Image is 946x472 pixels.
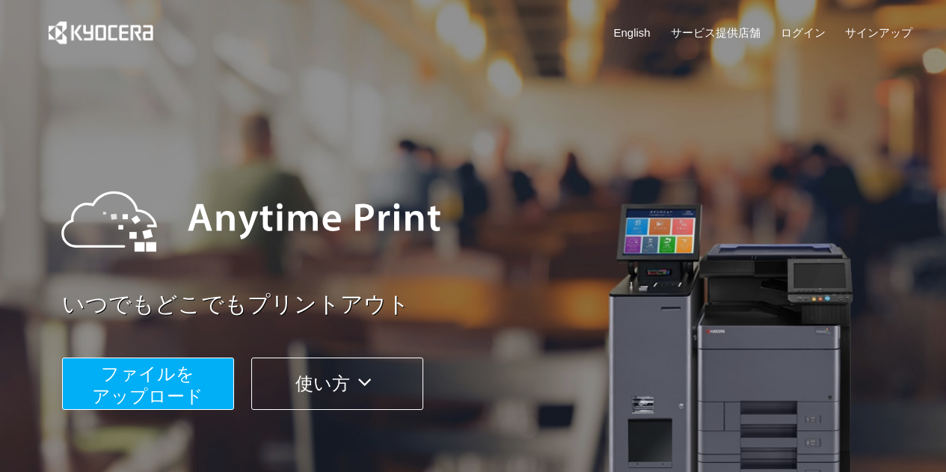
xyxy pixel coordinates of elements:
a: いつでもどこでもプリントアウト [62,289,922,321]
a: ログイン [781,25,826,40]
a: English [614,25,651,40]
a: サインアップ [845,25,912,40]
span: ファイルを ​​アップロード [92,364,203,406]
button: ファイルを​​アップロード [62,358,234,410]
button: 使い方 [251,358,423,410]
a: サービス提供店舗 [671,25,761,40]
